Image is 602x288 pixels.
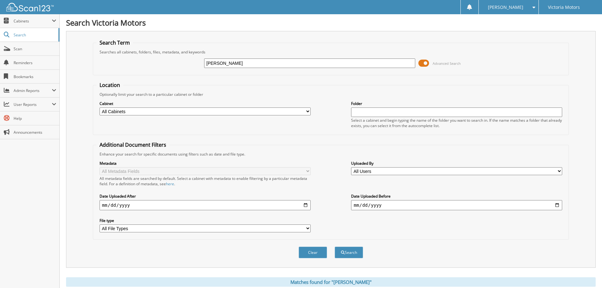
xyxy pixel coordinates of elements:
[14,102,52,107] span: User Reports
[14,130,56,135] span: Announcements
[96,92,565,97] div: Optionally limit your search to a particular cabinet or folder
[351,193,562,199] label: Date Uploaded Before
[351,161,562,166] label: Uploaded By
[351,118,562,128] div: Select a cabinet and begin typing the name of the folder you want to search in. If the name match...
[351,101,562,106] label: Folder
[96,82,123,89] legend: Location
[96,141,169,148] legend: Additional Document Filters
[14,46,56,52] span: Scan
[14,74,56,79] span: Bookmarks
[14,18,52,24] span: Cabinets
[548,5,580,9] span: Victoria Motors
[66,17,596,28] h1: Search Victoria Motors
[96,49,565,55] div: Searches all cabinets, folders, files, metadata, and keywords
[96,151,565,157] div: Enhance your search for specific documents using filters such as date and file type.
[299,247,327,258] button: Clear
[14,116,56,121] span: Help
[6,3,54,11] img: scan123-logo-white.svg
[433,61,461,66] span: Advanced Search
[100,193,311,199] label: Date Uploaded After
[351,200,562,210] input: end
[14,32,55,38] span: Search
[100,161,311,166] label: Metadata
[100,101,311,106] label: Cabinet
[14,88,52,93] span: Admin Reports
[100,218,311,223] label: File type
[66,277,596,287] div: Matches found for "[PERSON_NAME]"
[96,39,133,46] legend: Search Term
[100,200,311,210] input: start
[488,5,523,9] span: [PERSON_NAME]
[100,176,311,187] div: All metadata fields are searched by default. Select a cabinet with metadata to enable filtering b...
[14,60,56,65] span: Reminders
[335,247,363,258] button: Search
[166,181,174,187] a: here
